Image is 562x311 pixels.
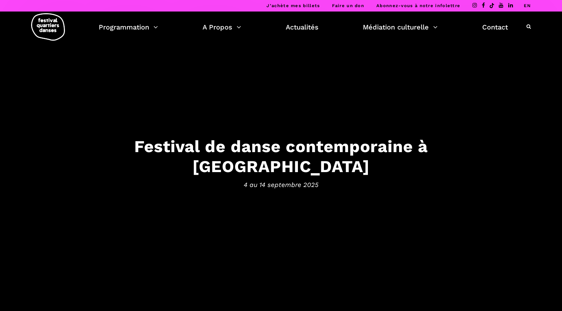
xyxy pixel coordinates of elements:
a: Médiation culturelle [363,21,438,33]
a: Programmation [99,21,158,33]
a: Actualités [286,21,319,33]
a: A Propos [203,21,241,33]
span: 4 au 14 septembre 2025 [71,180,491,190]
a: Abonnez-vous à notre infolettre [376,3,460,8]
h3: Festival de danse contemporaine à [GEOGRAPHIC_DATA] [71,137,491,177]
img: logo-fqd-med [31,13,65,41]
a: Faire un don [332,3,364,8]
a: Contact [482,21,508,33]
a: EN [524,3,531,8]
a: J’achète mes billets [266,3,320,8]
